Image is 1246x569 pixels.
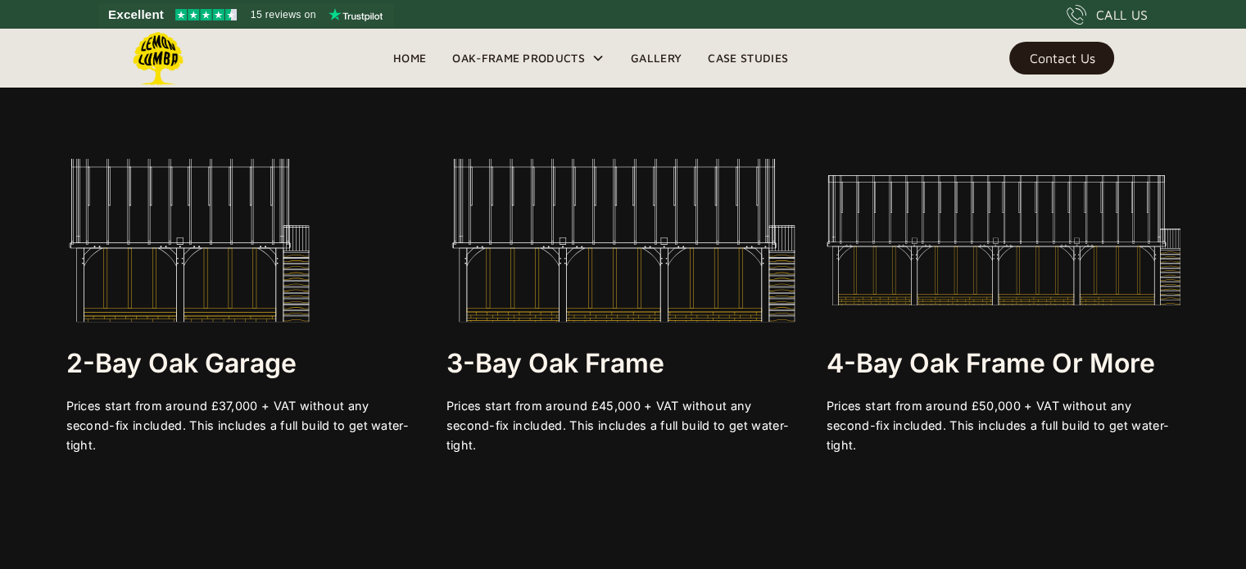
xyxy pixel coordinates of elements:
h3: 2-bay Oak Garage [66,346,420,379]
a: 3-bay Oak FramePrices start from around £45,000 + VAT without any second-fix included. This inclu... [446,158,800,454]
a: Contact Us [1009,42,1114,75]
div: Oak-Frame Products [452,48,585,68]
a: Gallery [618,46,695,70]
a: CALL US [1067,5,1148,25]
h3: 3-bay Oak Frame [446,346,800,379]
div: Oak-Frame Products [439,29,618,88]
a: Case Studies [695,46,801,70]
div: Prices start from around £50,000 + VAT without any second-fix included. This includes a full buil... [827,395,1180,454]
span: 15 reviews on [251,5,316,25]
h3: 4-bay Oak Frame or More [827,346,1180,379]
div: Contact Us [1029,52,1094,64]
a: 4-bay Oak Frame or MorePrices start from around £50,000 + VAT without any second-fix included. Th... [827,158,1180,454]
img: Trustpilot 4.5 stars [175,9,237,20]
a: Home [380,46,439,70]
a: See Lemon Lumba reviews on Trustpilot [98,3,394,26]
div: CALL US [1096,5,1148,25]
div: Prices start from around £45,000 + VAT without any second-fix included. This includes a full buil... [446,395,800,454]
img: Trustpilot logo [328,8,383,21]
span: Excellent [108,5,164,25]
div: Prices start from around £37,000 + VAT without any second-fix included. This includes a full buil... [66,395,420,454]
